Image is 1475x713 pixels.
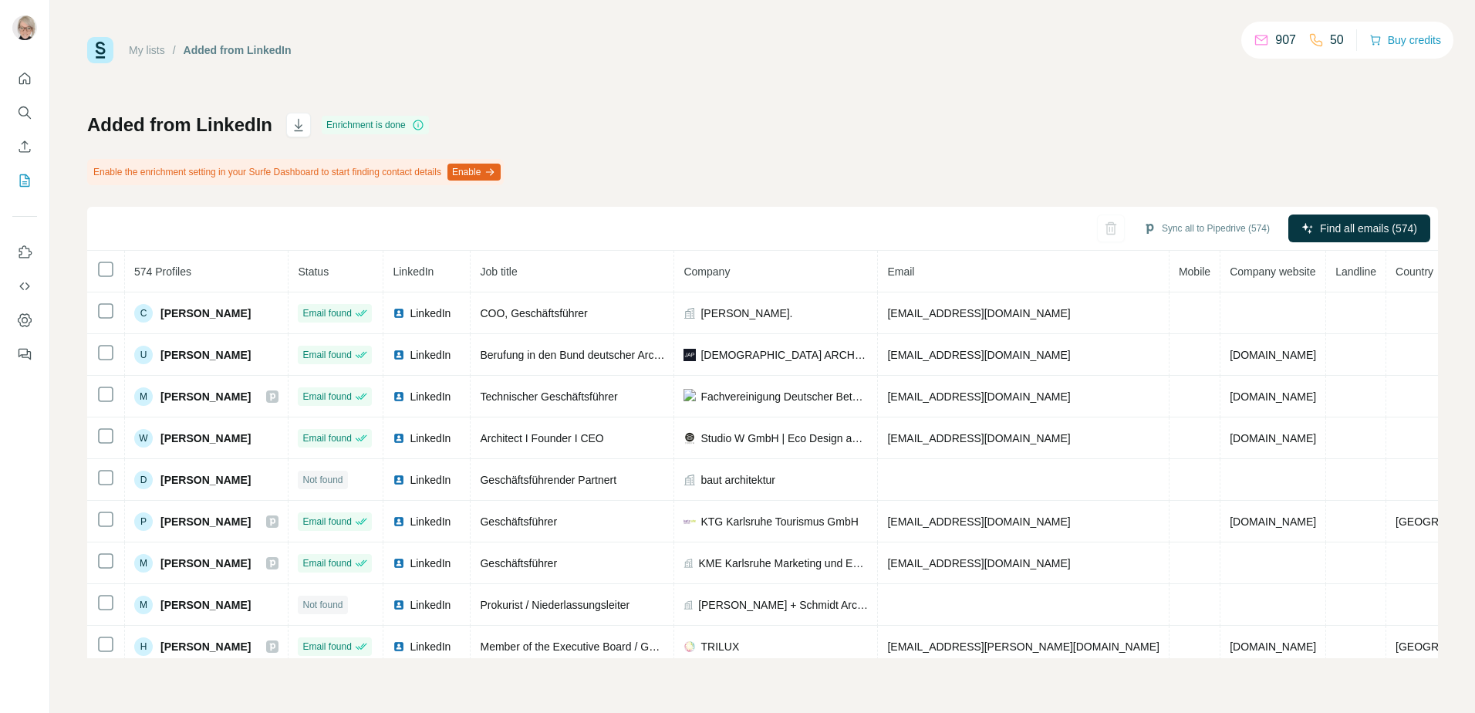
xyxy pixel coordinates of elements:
span: Geschäftsführender Partnert [480,474,616,486]
span: Member of the Executive Board / Geschäftsführer / CEO [480,640,749,653]
div: M [134,387,153,406]
span: Architect I Founder I CEO [480,432,603,444]
span: LinkedIn [410,639,451,654]
img: LinkedIn logo [393,432,405,444]
span: LinkedIn [410,472,451,488]
img: company-logo [683,389,696,404]
img: Avatar [12,15,37,40]
span: [EMAIL_ADDRESS][DOMAIN_NAME] [887,432,1070,444]
span: Mobile [1179,265,1210,278]
img: LinkedIn logo [393,307,405,319]
span: Email found [302,515,351,529]
span: [DEMOGRAPHIC_DATA] ARCHITEKTEN [700,347,868,363]
button: Enrich CSV [12,133,37,161]
a: My lists [129,44,165,56]
span: Company [683,265,730,278]
span: Geschäftsführer [480,557,557,569]
span: TRILUX [700,639,739,654]
span: Prokurist / Niederlassungsleiter [480,599,629,611]
span: [PERSON_NAME] [160,431,251,446]
span: Job title [480,265,517,278]
li: / [173,42,176,58]
span: [DOMAIN_NAME] [1230,515,1316,528]
button: Use Surfe on LinkedIn [12,238,37,266]
span: Find all emails (574) [1320,221,1417,236]
img: LinkedIn logo [393,515,405,528]
span: Technischer Geschäftsführer [480,390,617,403]
button: Use Surfe API [12,272,37,300]
span: [PERSON_NAME] [160,639,251,654]
img: company-logo [683,515,696,528]
span: [PERSON_NAME]. [700,306,792,321]
span: Landline [1335,265,1376,278]
div: M [134,596,153,614]
span: [EMAIL_ADDRESS][DOMAIN_NAME] [887,557,1070,569]
span: Studio W GmbH | Eco Design and Architecture [700,431,868,446]
span: [PERSON_NAME] [160,597,251,613]
div: U [134,346,153,364]
span: Company website [1230,265,1315,278]
img: company-logo [683,349,696,361]
span: LinkedIn [410,431,451,446]
span: [PERSON_NAME] [160,347,251,363]
span: KTG Karlsruhe Tourismus GmbH [700,514,858,529]
span: baut architektur [700,472,775,488]
span: Fachvereinigung Deutscher Betonfertigteilbau e.V. [700,389,868,404]
button: My lists [12,167,37,194]
div: P [134,512,153,531]
span: Country [1396,265,1433,278]
div: Enrichment is done [322,116,429,134]
div: C [134,304,153,323]
div: H [134,637,153,656]
span: LinkedIn [410,389,451,404]
span: Email found [302,556,351,570]
img: company-logo [683,432,696,444]
button: Find all emails (574) [1288,215,1430,242]
span: LinkedIn [410,556,451,571]
span: Email found [302,640,351,654]
span: Email found [302,348,351,362]
span: LinkedIn [410,514,451,529]
img: LinkedIn logo [393,349,405,361]
span: Berufung in den Bund deutscher Architekten BDA [480,349,717,361]
img: company-logo [683,640,696,653]
img: LinkedIn logo [393,474,405,486]
button: Enable [447,164,501,181]
span: LinkedIn [410,347,451,363]
span: [EMAIL_ADDRESS][DOMAIN_NAME] [887,349,1070,361]
span: [PERSON_NAME] [160,556,251,571]
button: Sync all to Pipedrive (574) [1132,217,1281,240]
span: [DOMAIN_NAME] [1230,390,1316,403]
button: Buy credits [1369,29,1441,51]
h1: Added from LinkedIn [87,113,272,137]
p: 907 [1275,31,1296,49]
span: Not found [302,473,343,487]
button: Search [12,99,37,127]
img: LinkedIn logo [393,599,405,611]
span: LinkedIn [393,265,434,278]
span: [PERSON_NAME] [160,389,251,404]
span: [EMAIL_ADDRESS][DOMAIN_NAME] [887,515,1070,528]
img: LinkedIn logo [393,390,405,403]
span: [PERSON_NAME] [160,306,251,321]
span: [EMAIL_ADDRESS][DOMAIN_NAME] [887,307,1070,319]
span: LinkedIn [410,306,451,321]
div: M [134,554,153,573]
img: LinkedIn logo [393,557,405,569]
span: [DOMAIN_NAME] [1230,640,1316,653]
span: Status [298,265,329,278]
div: D [134,471,153,489]
span: [PERSON_NAME] [160,514,251,529]
button: Feedback [12,340,37,368]
span: Not found [302,598,343,612]
span: [DOMAIN_NAME] [1230,432,1316,444]
img: LinkedIn logo [393,640,405,653]
p: 50 [1330,31,1344,49]
span: Geschäftsführer [480,515,557,528]
button: Quick start [12,65,37,93]
span: [EMAIL_ADDRESS][PERSON_NAME][DOMAIN_NAME] [887,640,1159,653]
div: W [134,429,153,448]
span: KME Karlsruhe Marketing und Event GmbH [698,556,868,571]
span: [PERSON_NAME] + Schmidt Architekten AG [698,597,868,613]
span: COO, Geschäftsführer [480,307,587,319]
